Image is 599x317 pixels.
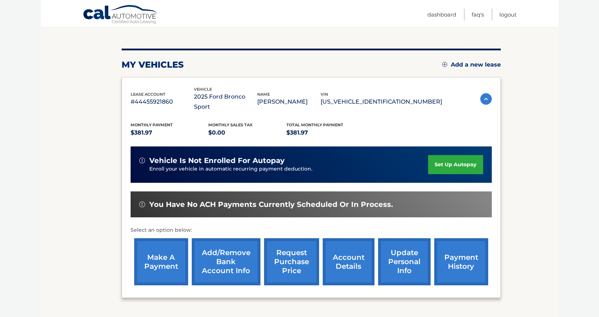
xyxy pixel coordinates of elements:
[122,59,184,70] h2: my vehicles
[321,97,442,107] p: [US_VEHICLE_IDENTIFICATION_NUMBER]
[378,238,431,285] a: update personal info
[139,201,145,207] img: alert-white.svg
[149,165,428,173] p: Enroll your vehicle in automatic recurring payment deduction.
[83,5,158,26] a: Cal Automotive
[208,122,253,127] span: Monthly sales Tax
[134,238,188,285] a: make a payment
[131,92,165,97] span: lease account
[139,158,145,163] img: alert-white.svg
[131,226,492,235] p: Select an option below:
[480,93,492,105] img: accordion-active.svg
[323,238,375,285] a: account details
[192,238,260,285] a: Add/Remove bank account info
[208,128,286,138] p: $0.00
[499,9,517,21] a: Logout
[131,97,194,107] p: #44455921860
[321,92,328,97] span: vin
[149,200,393,209] span: You have no ACH payments currently scheduled or in process.
[257,92,270,97] span: name
[428,155,483,174] a: set up autopay
[131,122,173,127] span: Monthly Payment
[131,128,209,138] p: $381.97
[427,9,456,21] a: Dashboard
[194,87,212,92] span: vehicle
[264,238,319,285] a: request purchase price
[442,62,447,67] img: add.svg
[194,92,257,112] p: 2025 Ford Bronco Sport
[286,122,343,127] span: Total Monthly Payment
[286,128,364,138] p: $381.97
[472,9,484,21] a: FAQ's
[442,61,501,68] a: Add a new lease
[434,238,488,285] a: payment history
[149,156,285,165] span: vehicle is not enrolled for autopay
[257,97,321,107] p: [PERSON_NAME]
